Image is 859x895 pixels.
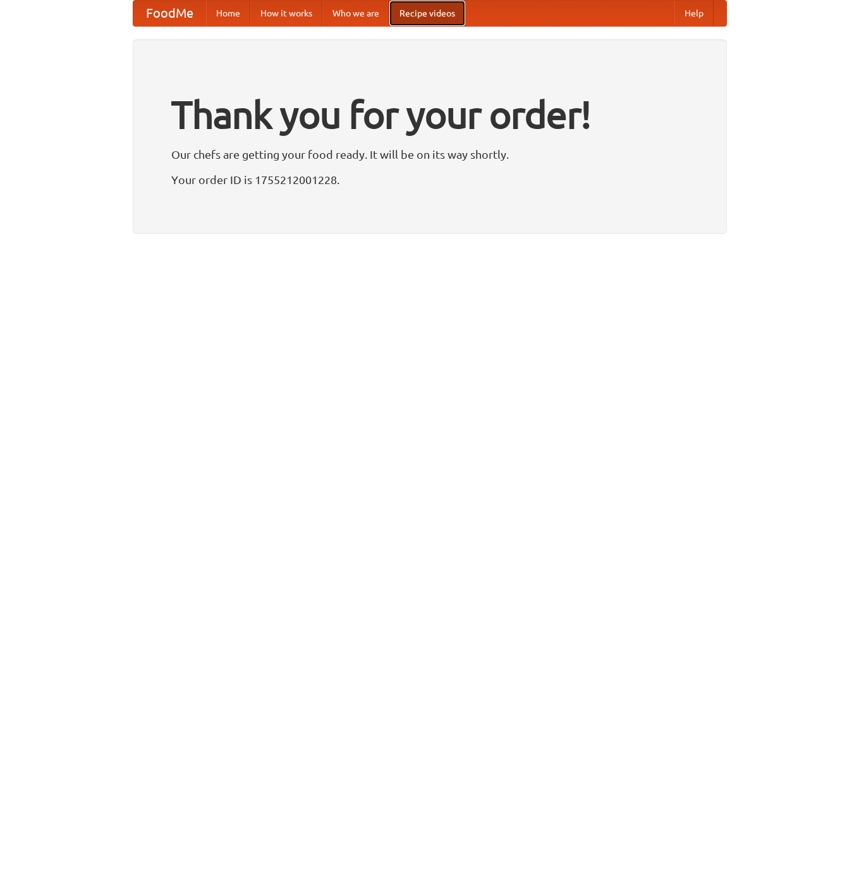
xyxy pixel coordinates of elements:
[171,145,688,164] p: Our chefs are getting your food ready. It will be on its way shortly.
[171,170,688,189] p: Your order ID is 1755212001228.
[674,1,714,26] a: Help
[206,1,250,26] a: Home
[133,1,206,26] a: FoodMe
[250,1,322,26] a: How it works
[171,84,688,145] h1: Thank you for your order!
[389,1,465,26] a: Recipe videos
[322,1,389,26] a: Who we are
